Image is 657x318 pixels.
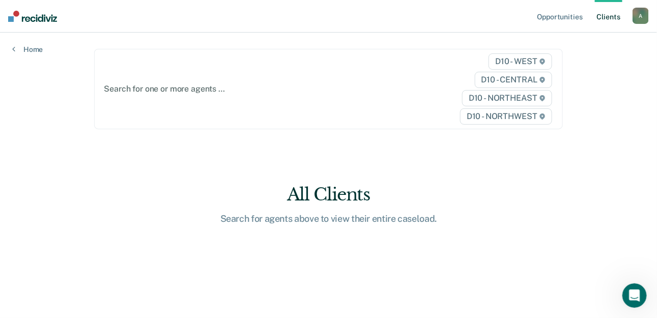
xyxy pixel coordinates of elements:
[462,90,552,106] span: D10 - NORTHEAST
[460,108,552,125] span: D10 - NORTHWEST
[8,11,57,22] img: Recidiviz
[622,283,647,308] iframe: Intercom live chat
[489,53,552,70] span: D10 - WEST
[633,8,649,24] button: A
[475,72,552,88] span: D10 - CENTRAL
[12,45,43,54] a: Home
[166,213,492,224] div: Search for agents above to view their entire caseload.
[166,184,492,205] div: All Clients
